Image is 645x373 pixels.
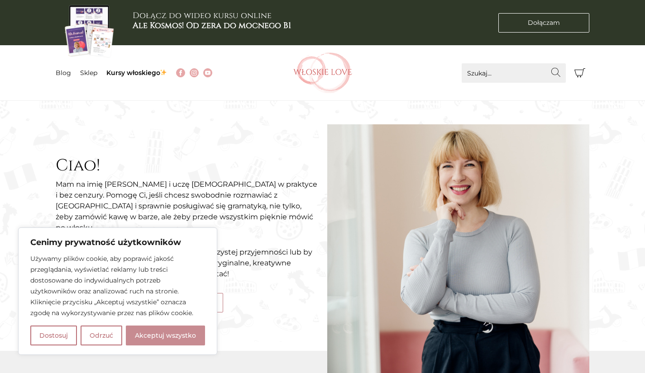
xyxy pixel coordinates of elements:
input: Szukaj... [462,63,566,83]
a: Blog [56,69,71,77]
p: Mam na imię [PERSON_NAME] i uczę [DEMOGRAPHIC_DATA] w praktyce i bez cenzury. Pomogę Ci, jeśli ch... [56,179,318,233]
img: ✨ [160,69,167,76]
b: Ale Kosmos! Od zera do mocnego B1 [133,20,291,31]
img: Włoskielove [293,52,352,93]
span: Dołączam [528,18,560,28]
button: Akceptuj wszystko [126,326,205,345]
p: Używamy plików cookie, aby poprawić jakość przeglądania, wyświetlać reklamy lub treści dostosowan... [30,253,205,318]
a: Dołączam [498,13,589,33]
p: Cenimy prywatność użytkowników [30,237,205,248]
h3: Dołącz do wideo kursu online [133,11,291,30]
button: Odrzuć [81,326,122,345]
button: Koszyk [570,63,590,83]
button: Dostosuj [30,326,77,345]
a: Kursy włoskiego [106,69,167,77]
h2: Ciao! [56,156,318,175]
a: Sklep [80,69,97,77]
